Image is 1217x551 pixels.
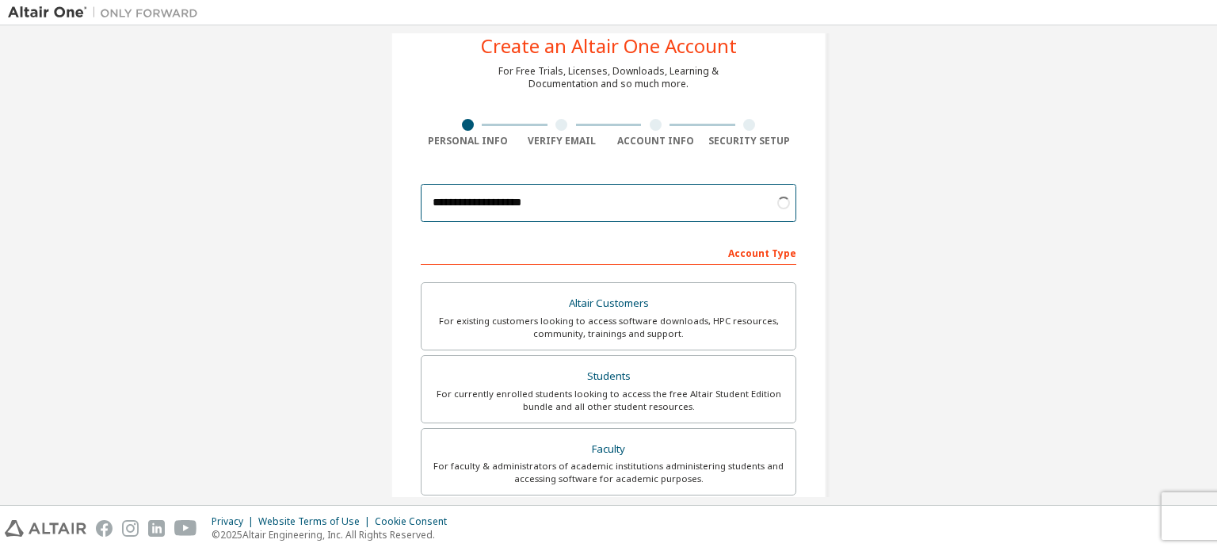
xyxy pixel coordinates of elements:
div: For Free Trials, Licenses, Downloads, Learning & Documentation and so much more. [498,65,719,90]
img: youtube.svg [174,520,197,537]
div: Create an Altair One Account [481,36,737,55]
div: Altair Customers [431,293,786,315]
div: Students [431,365,786,388]
img: altair_logo.svg [5,520,86,537]
div: Verify Email [515,135,609,147]
img: linkedin.svg [148,520,165,537]
div: Faculty [431,438,786,461]
div: For faculty & administrators of academic institutions administering students and accessing softwa... [431,460,786,485]
div: Cookie Consent [375,515,456,528]
div: Personal Info [421,135,515,147]
img: Altair One [8,5,206,21]
div: Website Terms of Use [258,515,375,528]
p: © 2025 Altair Engineering, Inc. All Rights Reserved. [212,528,456,541]
div: For existing customers looking to access software downloads, HPC resources, community, trainings ... [431,315,786,340]
img: instagram.svg [122,520,139,537]
div: Privacy [212,515,258,528]
div: Security Setup [703,135,797,147]
div: Account Type [421,239,796,265]
div: For currently enrolled students looking to access the free Altair Student Edition bundle and all ... [431,388,786,413]
img: facebook.svg [96,520,113,537]
div: Account Info [608,135,703,147]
